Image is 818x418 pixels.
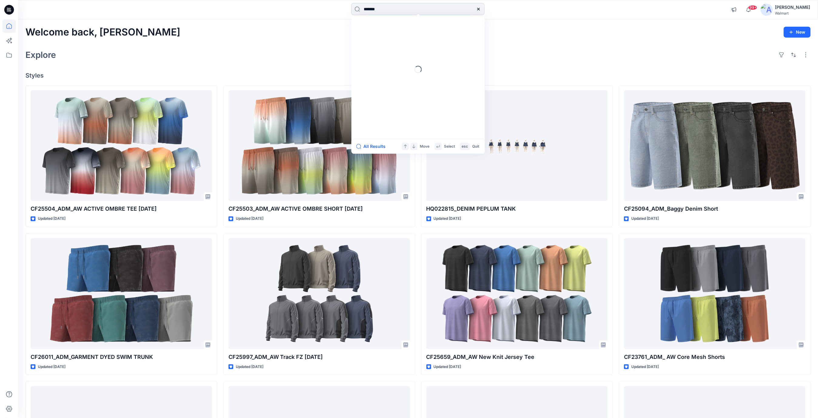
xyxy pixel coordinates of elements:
h4: Styles [25,72,811,79]
p: esc [462,143,468,150]
h2: Welcome back, [PERSON_NAME] [25,27,180,38]
button: New [784,27,811,38]
a: CF25503_ADM_AW ACTIVE OMBRE SHORT 23MAY25 [229,90,410,201]
a: CF26011_ADM_GARMENT DYED SWIM TRUNK [31,238,212,349]
a: CF25504_ADM_AW ACTIVE OMBRE TEE 23MAY25 [31,90,212,201]
p: Updated [DATE] [434,364,461,370]
p: HQ022815_DENIM PEPLUM TANK [426,205,608,213]
p: Select [444,143,455,150]
p: CF26011_ADM_GARMENT DYED SWIM TRUNK [31,353,212,361]
span: 99+ [748,5,757,10]
p: Updated [DATE] [434,216,461,222]
p: Quit [472,143,479,150]
a: CF25659_ADM_AW New Knit Jersey Tee [426,238,608,349]
p: Updated [DATE] [236,216,263,222]
p: CF23761_ADM_ AW Core Mesh Shorts [624,353,806,361]
div: [PERSON_NAME] [775,4,810,11]
div: Walmart [775,11,810,15]
a: CF25997_ADM_AW Track FZ 16AUG25 [229,238,410,349]
a: CF25094_ADM_Baggy Denim Short [624,90,806,201]
p: Updated [DATE] [236,364,263,370]
p: Updated [DATE] [38,364,65,370]
p: CF25659_ADM_AW New Knit Jersey Tee [426,353,608,361]
h2: Explore [25,50,56,60]
p: CF25997_ADM_AW Track FZ [DATE] [229,353,410,361]
p: Move [420,143,430,150]
img: avatar [761,4,773,16]
p: CF25094_ADM_Baggy Denim Short [624,205,806,213]
p: CF25503_ADM_AW ACTIVE OMBRE SHORT [DATE] [229,205,410,213]
p: CF25504_ADM_AW ACTIVE OMBRE TEE [DATE] [31,205,212,213]
p: Updated [DATE] [631,364,659,370]
a: CF23761_ADM_ AW Core Mesh Shorts [624,238,806,349]
button: All Results [356,143,390,150]
a: HQ022815_DENIM PEPLUM TANK [426,90,608,201]
p: Updated [DATE] [631,216,659,222]
p: Updated [DATE] [38,216,65,222]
